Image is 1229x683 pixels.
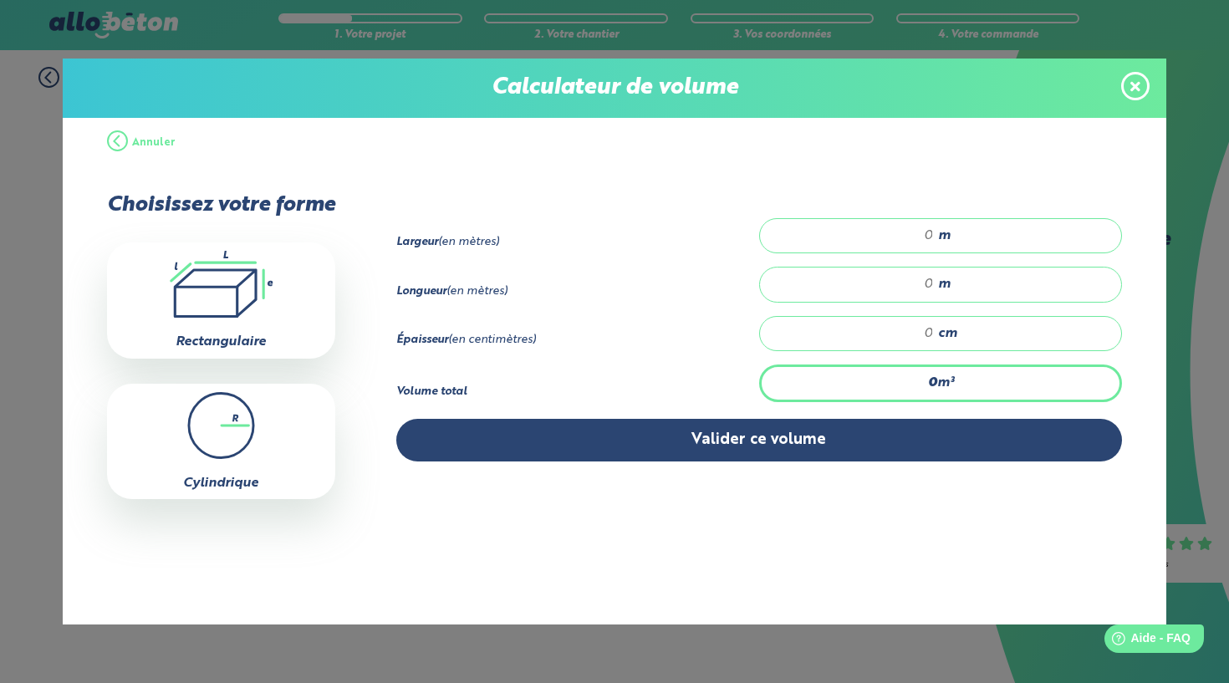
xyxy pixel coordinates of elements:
label: Cylindrique [183,477,258,490]
div: (en mètres) [396,236,759,249]
input: 0 [777,276,934,293]
strong: 0 [928,376,937,390]
strong: Volume total [396,386,467,397]
button: Annuler [107,118,176,168]
strong: Largeur [396,237,438,247]
div: (en mètres) [396,285,759,298]
span: m [938,228,951,243]
strong: Longueur [396,286,446,297]
span: m [938,277,951,292]
div: m³ [759,364,1122,401]
span: cm [938,326,957,341]
input: 0 [777,227,934,244]
p: Choisissez votre forme [107,193,335,217]
iframe: Help widget launcher [1080,618,1211,665]
button: Valider ce volume [396,419,1123,461]
div: (en centimètres) [396,334,759,347]
strong: Épaisseur [396,334,448,345]
label: Rectangulaire [176,335,266,349]
p: Calculateur de volume [79,75,1150,101]
input: 0 [777,325,934,342]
